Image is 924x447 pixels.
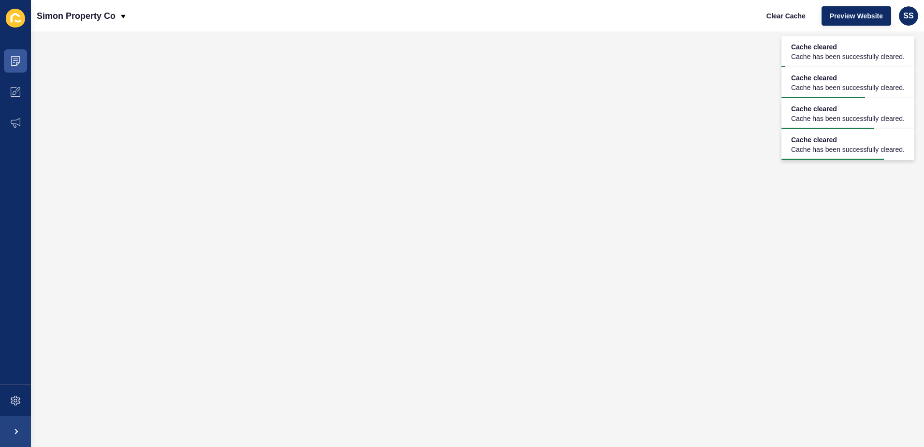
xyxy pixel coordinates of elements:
[758,6,814,26] button: Clear Cache
[791,135,905,145] span: Cache cleared
[822,6,891,26] button: Preview Website
[791,73,905,83] span: Cache cleared
[830,11,883,21] span: Preview Website
[766,11,806,21] span: Clear Cache
[791,114,905,123] span: Cache has been successfully cleared.
[37,4,115,28] p: Simon Property Co
[791,83,905,92] span: Cache has been successfully cleared.
[791,42,905,52] span: Cache cleared
[791,104,905,114] span: Cache cleared
[791,145,905,154] span: Cache has been successfully cleared.
[791,52,905,61] span: Cache has been successfully cleared.
[903,11,913,21] span: SS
